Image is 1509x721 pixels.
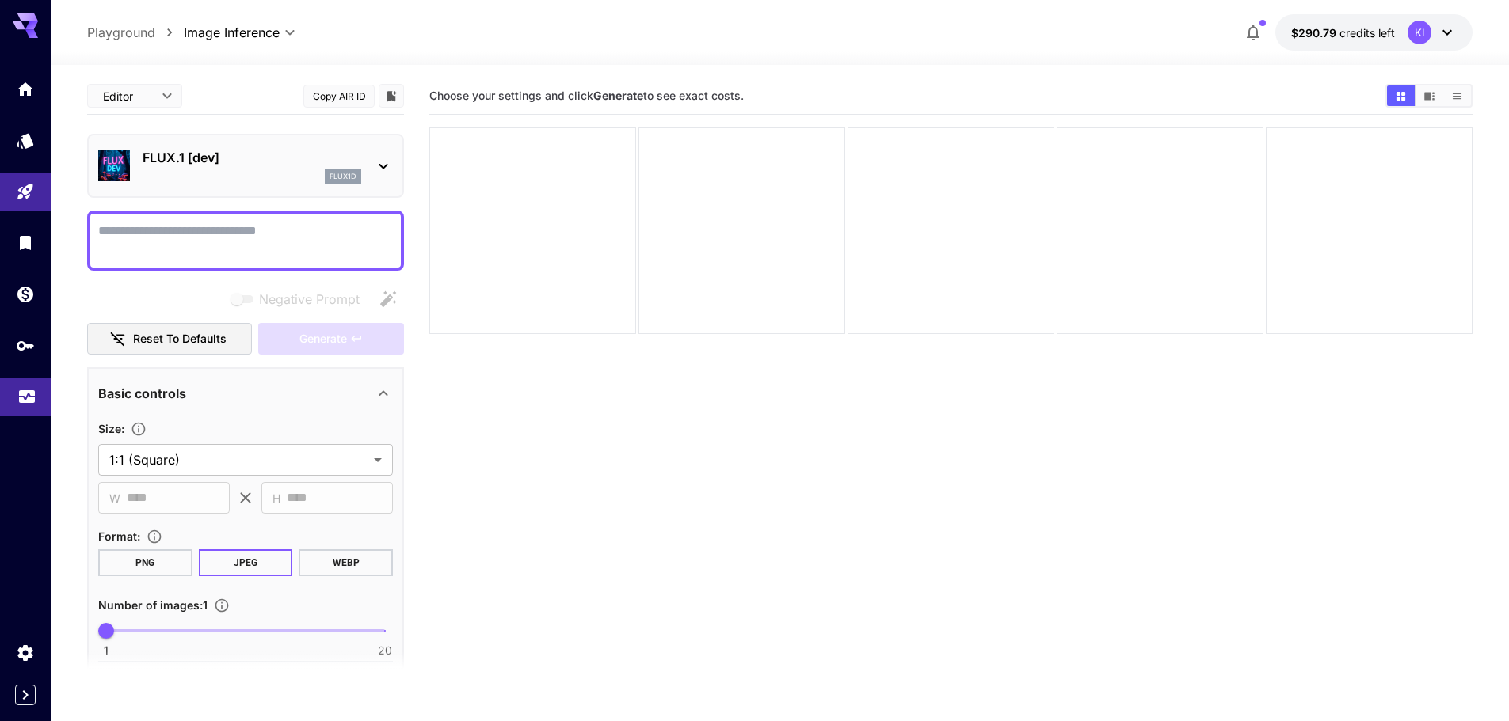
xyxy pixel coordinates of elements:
span: Image Inference [184,23,280,42]
span: H [272,489,280,507]
p: Basic controls [98,384,186,403]
span: 20 [378,643,392,658]
span: credits left [1339,26,1395,40]
span: 1:1 (Square) [109,450,368,469]
div: $290.79426 [1291,25,1395,41]
button: Show images in grid view [1387,85,1415,106]
b: Generate [593,89,643,102]
div: Basic controls [98,374,393,412]
span: Negative prompts are not compatible with the selected model. [227,289,372,309]
span: Editor [103,88,152,104]
button: Copy AIR ID [303,85,375,108]
span: Format : [98,529,140,543]
span: Size : [98,422,124,435]
div: KI [1408,21,1431,44]
div: Settings [16,643,35,662]
nav: breadcrumb [87,23,184,42]
button: Specify how many images to generate in a single request. Each image generation will be charged se... [208,598,236,613]
a: Playground [87,23,155,42]
button: Expand sidebar [15,685,36,705]
button: Reset to defaults [87,323,252,355]
p: FLUX.1 [dev] [143,148,361,167]
span: Choose your settings and click to see exact costs. [429,89,744,102]
div: Usage [17,381,36,401]
button: Add to library [384,86,398,105]
div: Wallet [16,284,35,304]
div: FLUX.1 [dev]flux1d [98,142,393,190]
button: Choose the file format for the output image. [140,529,169,545]
button: $290.79426KI [1275,14,1473,51]
button: Adjust the dimensions of the generated image by specifying its width and height in pixels, or sel... [124,421,153,437]
span: Number of images : 1 [98,598,208,612]
button: WEBP [299,549,393,576]
div: Models [16,131,35,150]
div: Playground [16,182,35,202]
div: Home [16,79,35,99]
div: Library [16,233,35,252]
span: Negative Prompt [259,290,360,309]
p: flux1d [330,171,356,182]
div: Show images in grid viewShow images in video viewShow images in list view [1385,84,1473,108]
button: PNG [98,549,192,576]
button: JPEG [199,549,293,576]
button: Show images in video view [1416,85,1443,106]
button: Show images in list view [1443,85,1471,106]
span: $290.79 [1291,26,1339,40]
div: API Keys [16,336,35,355]
span: W [109,489,120,507]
